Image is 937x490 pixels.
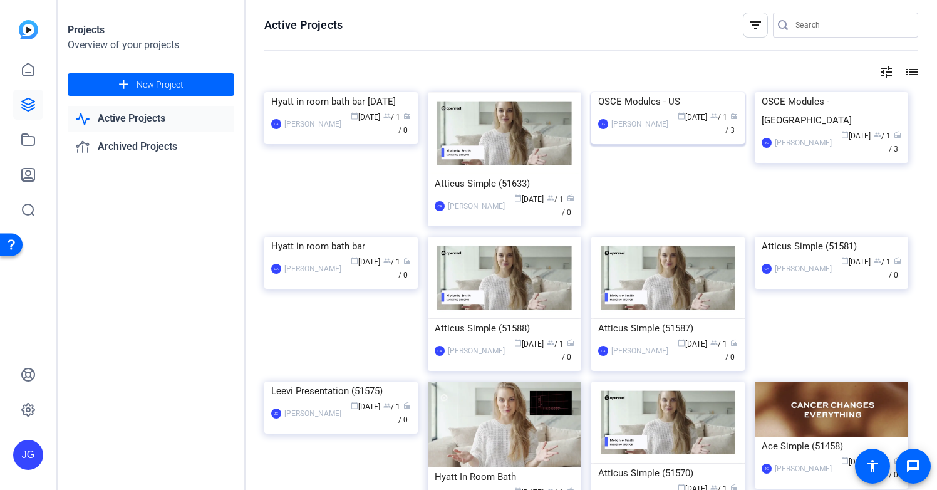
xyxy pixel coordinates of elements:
[567,339,574,347] span: radio
[284,263,341,275] div: [PERSON_NAME]
[894,131,901,138] span: radio
[725,113,738,135] span: / 3
[398,113,411,135] span: / 0
[841,257,849,264] span: calendar_today
[264,18,343,33] h1: Active Projects
[403,112,411,120] span: radio
[598,119,608,129] div: JG
[795,18,908,33] input: Search
[775,263,832,275] div: [PERSON_NAME]
[762,464,772,474] div: JG
[68,38,234,53] div: Overview of your projects
[448,200,505,212] div: [PERSON_NAME]
[137,78,184,91] span: New Project
[271,382,411,400] div: Leevi Presentation (51575)
[889,132,901,154] span: / 3
[68,134,234,160] a: Archived Projects
[562,340,574,362] span: / 0
[874,258,891,266] span: / 1
[514,194,522,202] span: calendar_today
[865,459,880,474] mat-icon: accessibility
[271,119,281,129] div: CA
[383,402,391,409] span: group
[748,18,763,33] mat-icon: filter_list
[598,346,608,356] div: CA
[435,201,445,211] div: CA
[68,73,234,96] button: New Project
[762,237,901,256] div: Atticus Simple (51581)
[116,77,132,93] mat-icon: add
[403,402,411,409] span: radio
[567,194,574,202] span: radio
[547,339,554,347] span: group
[271,92,411,111] div: Hyatt in room bath bar [DATE]
[351,112,358,120] span: calendar_today
[841,258,871,266] span: [DATE]
[514,195,544,204] span: [DATE]
[710,112,718,120] span: group
[841,457,849,464] span: calendar_today
[351,402,380,411] span: [DATE]
[547,195,564,204] span: / 1
[398,402,411,424] span: / 0
[351,113,380,122] span: [DATE]
[611,118,668,130] div: [PERSON_NAME]
[879,65,894,80] mat-icon: tune
[13,440,43,470] div: JG
[762,92,901,130] div: OSCE Modules - [GEOGRAPHIC_DATA]
[68,106,234,132] a: Active Projects
[611,345,668,357] div: [PERSON_NAME]
[598,464,738,482] div: Atticus Simple (51570)
[725,340,738,362] span: / 0
[678,112,685,120] span: calendar_today
[271,264,281,274] div: CA
[678,339,685,347] span: calendar_today
[383,257,391,264] span: group
[874,257,881,264] span: group
[710,113,727,122] span: / 1
[874,457,891,466] span: / 1
[841,132,871,140] span: [DATE]
[547,340,564,348] span: / 1
[710,340,727,348] span: / 1
[19,20,38,39] img: blue-gradient.svg
[435,346,445,356] div: CA
[514,340,544,348] span: [DATE]
[403,257,411,264] span: radio
[710,339,718,347] span: group
[762,138,772,148] div: JG
[271,237,411,256] div: Hyatt in room bath bar
[435,319,574,338] div: Atticus Simple (51588)
[514,339,522,347] span: calendar_today
[894,257,901,264] span: radio
[351,258,380,266] span: [DATE]
[678,340,707,348] span: [DATE]
[398,258,411,279] span: / 0
[547,194,554,202] span: group
[68,23,234,38] div: Projects
[678,113,707,122] span: [DATE]
[562,195,574,217] span: / 0
[383,112,391,120] span: group
[841,131,849,138] span: calendar_today
[841,457,871,466] span: [DATE]
[889,457,901,479] span: / 0
[874,131,881,138] span: group
[894,457,901,464] span: radio
[351,402,358,409] span: calendar_today
[903,65,918,80] mat-icon: list
[284,407,341,420] div: [PERSON_NAME]
[383,258,400,266] span: / 1
[383,113,400,122] span: / 1
[598,319,738,338] div: Atticus Simple (51587)
[889,258,901,279] span: / 0
[598,92,738,111] div: OSCE Modules - US
[435,467,574,486] div: Hyatt In Room Bath
[271,409,281,419] div: JG
[762,437,901,456] div: Ace Simple (51458)
[448,345,505,357] div: [PERSON_NAME]
[762,264,772,274] div: CA
[351,257,358,264] span: calendar_today
[383,402,400,411] span: / 1
[284,118,341,130] div: [PERSON_NAME]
